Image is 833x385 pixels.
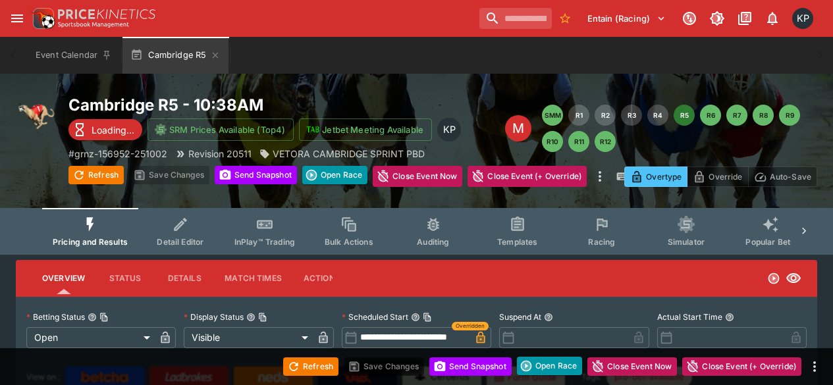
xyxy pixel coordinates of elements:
p: Suspend At [499,311,541,322]
button: Kedar Pandit [788,4,817,33]
button: R10 [542,131,563,152]
button: Refresh [283,357,338,376]
p: Overtype [646,170,682,184]
p: Auto-Save [770,170,811,184]
div: Event type filters [42,208,791,255]
p: Copy To Clipboard [68,147,167,161]
svg: Open [767,272,780,285]
button: Event Calendar [28,37,120,74]
button: Close Event Now [587,357,677,376]
button: Copy To Clipboard [423,313,432,322]
button: Notifications [761,7,784,30]
button: R9 [779,105,800,126]
button: R7 [726,105,747,126]
button: Overtype [624,167,687,187]
span: Popular Bets [745,237,795,247]
svg: Visible [786,270,801,286]
button: Scheduled StartCopy To Clipboard [411,313,420,322]
p: Actual Start Time [657,311,722,322]
button: Details [155,263,214,294]
button: R8 [753,105,774,126]
button: Copy To Clipboard [99,313,109,322]
img: Sportsbook Management [58,22,129,28]
p: Betting Status [26,311,85,322]
button: Jetbet Meeting Available [299,118,432,141]
button: Cambridge R5 [122,37,228,74]
button: Match Times [214,263,292,294]
span: Templates [497,237,537,247]
span: Simulator [668,237,705,247]
span: Auditing [417,237,449,247]
h2: Copy To Clipboard [68,95,505,115]
img: jetbet-logo.svg [306,123,319,136]
button: R5 [674,105,695,126]
p: Display Status [184,311,244,322]
button: more [807,359,822,374]
p: Override [709,170,742,184]
nav: pagination navigation [542,105,817,152]
button: Copy To Clipboard [258,313,267,322]
button: R12 [595,131,616,152]
span: Pricing and Results [53,237,128,247]
button: SMM [542,105,563,126]
button: Close Event (+ Override) [468,166,587,187]
div: Start From [624,167,817,187]
button: Betting StatusCopy To Clipboard [88,313,97,322]
button: R3 [621,105,642,126]
button: R1 [568,105,589,126]
button: R2 [595,105,616,126]
div: Edit Meeting [505,115,531,141]
button: Send Snapshot [429,357,512,376]
button: Documentation [733,7,757,30]
div: Kedar Pandit [437,118,461,141]
button: R11 [568,131,589,152]
button: SRM Prices Available (Top4) [148,118,294,141]
button: Override [687,167,748,187]
img: PriceKinetics Logo [29,5,55,32]
p: Revision 20511 [188,147,252,161]
span: Bulk Actions [325,237,373,247]
span: Overridden [456,322,485,330]
div: Open [26,327,155,348]
button: Suspend At [544,313,553,322]
div: split button [302,166,367,184]
div: Visible [184,327,312,348]
input: search [479,8,552,29]
button: Actions [292,263,352,294]
span: Racing [588,237,615,247]
button: Status [95,263,155,294]
button: Actual Start Time [725,313,734,322]
div: VETORA CAMBRIDGE SPRINT PBD [259,147,425,161]
button: Overview [32,263,95,294]
div: split button [517,357,582,375]
button: Open Race [302,166,367,184]
p: VETORA CAMBRIDGE SPRINT PBD [273,147,425,161]
button: Refresh [68,166,124,184]
button: Select Tenant [579,8,674,29]
button: Close Event (+ Override) [682,357,801,376]
img: greyhound_racing.png [16,95,58,137]
p: Scheduled Start [342,311,408,322]
button: Display StatusCopy To Clipboard [246,313,255,322]
button: R4 [647,105,668,126]
p: Loading... [92,123,134,137]
button: Connected to PK [678,7,701,30]
button: Open Race [517,357,582,375]
span: Detail Editor [157,237,203,247]
div: Kedar Pandit [792,8,813,29]
button: Toggle light/dark mode [705,7,729,30]
img: PriceKinetics [58,9,155,19]
span: InPlay™ Trading [234,237,295,247]
button: R6 [700,105,721,126]
button: Auto-Save [748,167,817,187]
button: No Bookmarks [554,8,576,29]
button: Send Snapshot [215,166,297,184]
button: more [592,166,608,187]
button: Close Event Now [373,166,462,187]
button: open drawer [5,7,29,30]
